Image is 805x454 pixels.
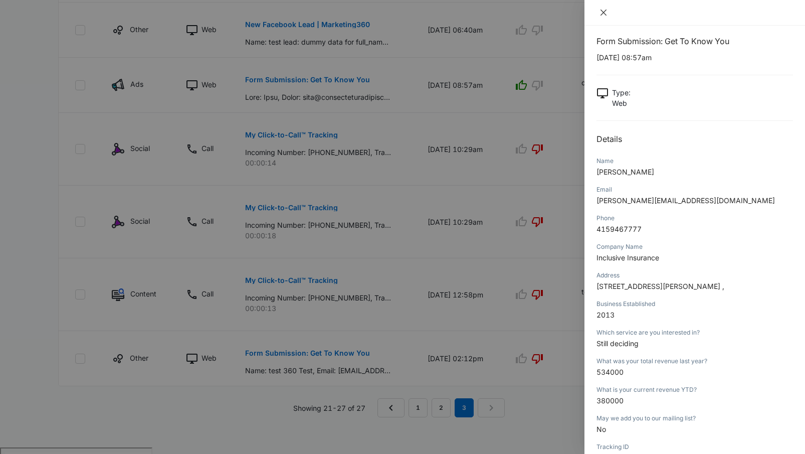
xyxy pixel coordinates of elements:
p: [DATE] 08:57am [596,52,793,63]
div: Tracking ID [596,442,793,451]
span: [PERSON_NAME] [596,168,654,176]
h1: Form Submission: Get To Know You [596,35,793,47]
span: 4159467777 [596,225,642,233]
div: Company Name [596,242,793,251]
div: Phone [596,214,793,223]
div: Email [596,185,793,194]
span: Inclusive Insurance [596,253,659,262]
span: [STREET_ADDRESS][PERSON_NAME] , [596,282,724,290]
button: Close [596,8,611,17]
div: Address [596,271,793,280]
div: Name [596,157,793,166]
img: logo_orange.svg [16,16,24,24]
div: Which service are you interested in? [596,328,793,337]
h2: Details [596,133,793,145]
div: What is your current revenue YTD? [596,385,793,394]
div: Domain Overview [38,59,90,66]
div: May we add you to our mailing list? [596,414,793,423]
img: tab_keywords_by_traffic_grey.svg [100,58,108,66]
span: close [599,9,608,17]
span: 380000 [596,396,624,405]
img: website_grey.svg [16,26,24,34]
div: Keywords by Traffic [111,59,169,66]
span: No [596,425,606,433]
span: [PERSON_NAME][EMAIL_ADDRESS][DOMAIN_NAME] [596,196,775,205]
p: Type : [612,87,631,98]
span: 2013 [596,311,615,319]
span: 534000 [596,368,624,376]
span: Still deciding [596,339,639,348]
div: Domain: [DOMAIN_NAME] [26,26,110,34]
p: Web [612,98,631,108]
div: What was your total revenue last year? [596,357,793,366]
img: tab_domain_overview_orange.svg [27,58,35,66]
div: v 4.0.25 [28,16,49,24]
div: Business Established [596,299,793,309]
